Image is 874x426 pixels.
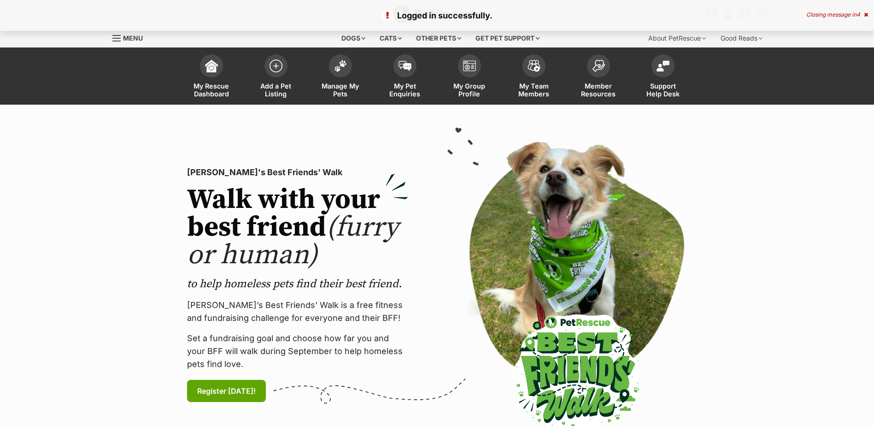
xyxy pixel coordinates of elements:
[191,82,232,98] span: My Rescue Dashboard
[308,50,373,105] a: Manage My Pets
[270,59,282,72] img: add-pet-listing-icon-0afa8454b4691262ce3f59096e99ab1cd57d4a30225e0717b998d2c9b9846f56.svg
[255,82,297,98] span: Add a Pet Listing
[373,29,408,47] div: Cats
[187,186,408,269] h2: Walk with your best friend
[631,50,695,105] a: Support Help Desk
[437,50,502,105] a: My Group Profile
[197,385,256,396] span: Register [DATE]!
[334,60,347,72] img: manage-my-pets-icon-02211641906a0b7f246fdf0571729dbe1e7629f14944591b6c1af311fb30b64b.svg
[244,50,308,105] a: Add a Pet Listing
[469,29,546,47] div: Get pet support
[592,59,605,72] img: member-resources-icon-8e73f808a243e03378d46382f2149f9095a855e16c252ad45f914b54edf8863c.svg
[205,59,218,72] img: dashboard-icon-eb2f2d2d3e046f16d808141f083e7271f6b2e854fb5c12c21221c1fb7104beca.svg
[123,34,143,42] span: Menu
[714,29,769,47] div: Good Reads
[528,60,540,72] img: team-members-icon-5396bd8760b3fe7c0b43da4ab00e1e3bb1a5d9ba89233759b79545d2d3fc5d0d.svg
[463,60,476,71] img: group-profile-icon-3fa3cf56718a62981997c0bc7e787c4b2cf8bcc04b72c1350f741eb67cf2f40e.svg
[502,50,566,105] a: My Team Members
[187,332,408,371] p: Set a fundraising goal and choose how far you and your BFF will walk during September to help hom...
[179,50,244,105] a: My Rescue Dashboard
[373,50,437,105] a: My Pet Enquiries
[335,29,372,47] div: Dogs
[578,82,619,98] span: Member Resources
[449,82,490,98] span: My Group Profile
[187,277,408,291] p: to help homeless pets find their best friend.
[642,82,684,98] span: Support Help Desk
[642,29,712,47] div: About PetRescue
[320,82,361,98] span: Manage My Pets
[384,82,426,98] span: My Pet Enquiries
[657,60,669,71] img: help-desk-icon-fdf02630f3aa405de69fd3d07c3f3aa587a6932b1a1747fa1d2bba05be0121f9.svg
[187,210,399,272] span: (furry or human)
[513,82,555,98] span: My Team Members
[112,29,149,46] a: Menu
[187,166,408,179] p: [PERSON_NAME]'s Best Friends' Walk
[399,61,411,71] img: pet-enquiries-icon-7e3ad2cf08bfb03b45e93fb7055b45f3efa6380592205ae92323e6603595dc1f.svg
[187,380,266,402] a: Register [DATE]!
[566,50,631,105] a: Member Resources
[187,299,408,325] p: [PERSON_NAME]’s Best Friends' Walk is a free fitness and fundraising challenge for everyone and t...
[410,29,468,47] div: Other pets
